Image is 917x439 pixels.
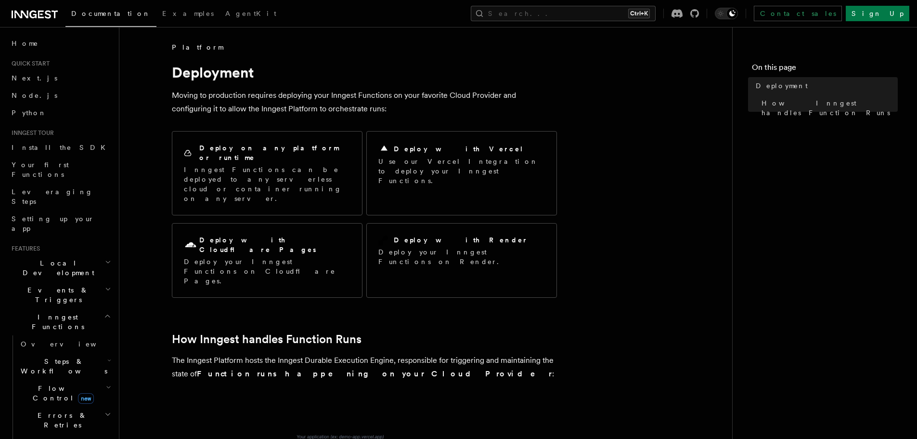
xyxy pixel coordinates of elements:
[172,354,557,381] p: The Inngest Platform hosts the Inngest Durable Execution Engine, responsible for triggering and m...
[752,77,898,94] a: Deployment
[78,393,94,404] span: new
[12,188,93,205] span: Leveraging Steps
[21,340,120,348] span: Overview
[8,156,113,183] a: Your first Functions
[8,104,113,121] a: Python
[8,245,40,253] span: Features
[8,254,113,281] button: Local Development
[12,215,94,232] span: Setting up your app
[184,165,350,203] p: Inngest Functions can be deployed to any serverless cloud or container running on any server.
[12,39,39,48] span: Home
[172,223,362,298] a: Deploy with Cloudflare PagesDeploy your Inngest Functions on Cloudflare Pages.
[8,210,113,237] a: Setting up your app
[628,9,650,18] kbd: Ctrl+K
[225,10,276,17] span: AgentKit
[8,308,113,335] button: Inngest Functions
[758,94,898,121] a: How Inngest handles Function Runs
[199,235,350,254] h2: Deploy with Cloudflare Pages
[715,8,738,19] button: Toggle dark mode
[378,157,545,186] p: Use our Vercel Integration to deploy your Inngest Functions.
[17,353,113,380] button: Steps & Workflows
[172,131,362,215] a: Deploy on any platform or runtimeInngest Functions can be deployed to any serverless cloud or con...
[8,87,113,104] a: Node.js
[8,258,105,278] span: Local Development
[156,3,220,26] a: Examples
[8,281,113,308] button: Events & Triggers
[162,10,214,17] span: Examples
[17,380,113,407] button: Flow Controlnew
[12,144,111,151] span: Install the SDK
[17,384,106,403] span: Flow Control
[8,129,54,137] span: Inngest tour
[220,3,282,26] a: AgentKit
[12,92,57,99] span: Node.js
[172,333,362,346] a: How Inngest handles Function Runs
[17,407,113,434] button: Errors & Retries
[8,285,105,305] span: Events & Triggers
[172,89,557,116] p: Moving to production requires deploying your Inngest Functions on your favorite Cloud Provider an...
[71,10,151,17] span: Documentation
[378,247,545,266] p: Deploy your Inngest Functions on Render.
[197,369,552,378] strong: Function runs happening on your Cloud Provider
[17,357,107,376] span: Steps & Workflows
[8,312,104,332] span: Inngest Functions
[8,139,113,156] a: Install the SDK
[754,6,842,21] a: Contact sales
[172,64,557,81] h1: Deployment
[65,3,156,27] a: Documentation
[17,335,113,353] a: Overview
[846,6,909,21] a: Sign Up
[12,74,57,82] span: Next.js
[17,411,104,430] span: Errors & Retries
[8,60,50,67] span: Quick start
[471,6,656,21] button: Search...Ctrl+K
[366,223,557,298] a: Deploy with RenderDeploy your Inngest Functions on Render.
[8,69,113,87] a: Next.js
[12,161,69,178] span: Your first Functions
[8,183,113,210] a: Leveraging Steps
[8,35,113,52] a: Home
[172,42,223,52] span: Platform
[184,239,197,252] svg: Cloudflare
[184,257,350,286] p: Deploy your Inngest Functions on Cloudflare Pages.
[394,144,524,154] h2: Deploy with Vercel
[756,81,808,91] span: Deployment
[752,62,898,77] h4: On this page
[12,109,47,117] span: Python
[394,235,528,245] h2: Deploy with Render
[762,98,898,118] span: How Inngest handles Function Runs
[366,131,557,215] a: Deploy with VercelUse our Vercel Integration to deploy your Inngest Functions.
[199,143,350,162] h2: Deploy on any platform or runtime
